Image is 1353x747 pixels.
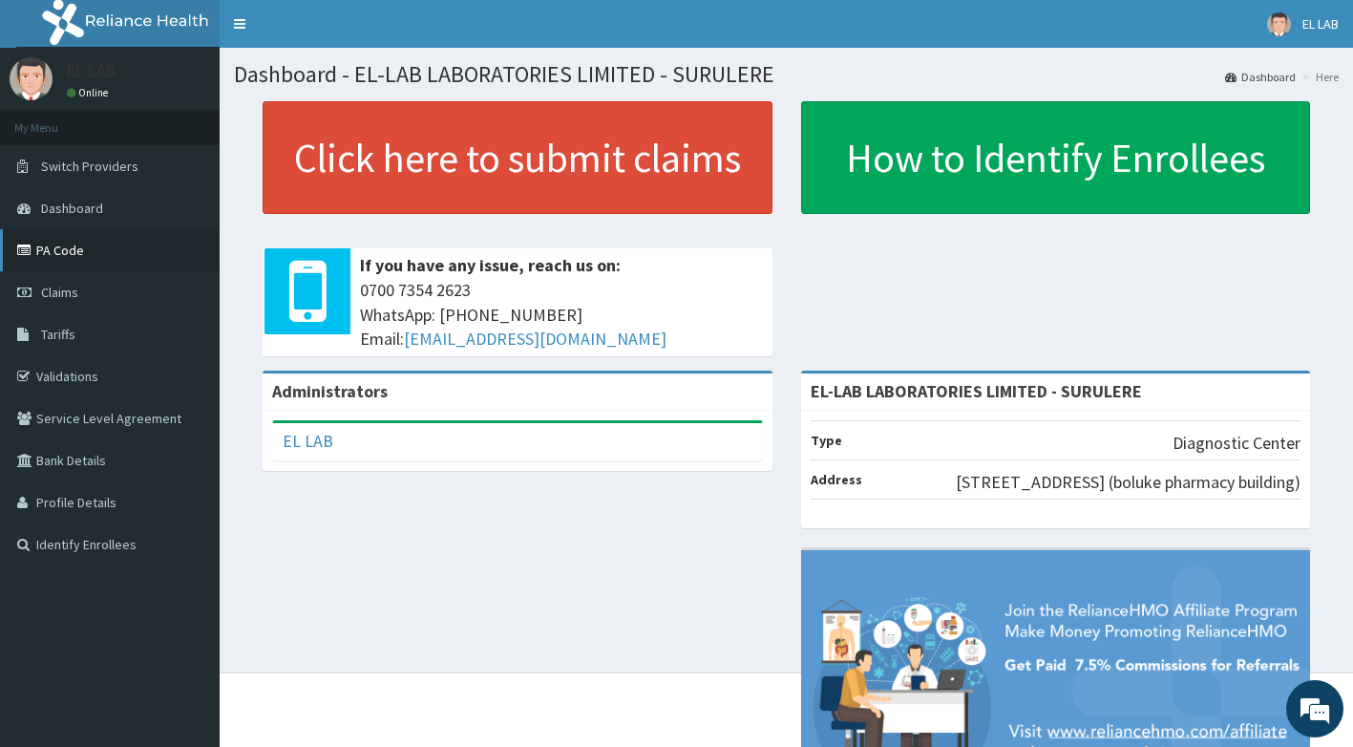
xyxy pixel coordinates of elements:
[234,62,1339,87] h1: Dashboard - EL-LAB LABORATORIES LIMITED - SURULERE
[10,57,53,100] img: User Image
[811,380,1142,402] strong: EL-LAB LABORATORIES LIMITED - SURULERE
[41,158,138,175] span: Switch Providers
[67,86,113,99] a: Online
[67,62,116,79] p: EL LAB
[1298,69,1339,85] li: Here
[283,430,333,452] a: EL LAB
[272,380,388,402] b: Administrators
[1173,431,1300,456] p: Diagnostic Center
[1302,15,1339,32] span: EL LAB
[956,470,1300,495] p: [STREET_ADDRESS] (boluke pharmacy building)
[811,471,862,488] b: Address
[801,101,1311,214] a: How to Identify Enrollees
[41,200,103,217] span: Dashboard
[404,328,666,350] a: [EMAIL_ADDRESS][DOMAIN_NAME]
[360,254,621,276] b: If you have any issue, reach us on:
[1267,12,1291,36] img: User Image
[41,284,78,301] span: Claims
[360,278,763,352] span: 0700 7354 2623 WhatsApp: [PHONE_NUMBER] Email:
[811,432,842,449] b: Type
[1225,69,1296,85] a: Dashboard
[41,326,75,343] span: Tariffs
[263,101,772,214] a: Click here to submit claims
